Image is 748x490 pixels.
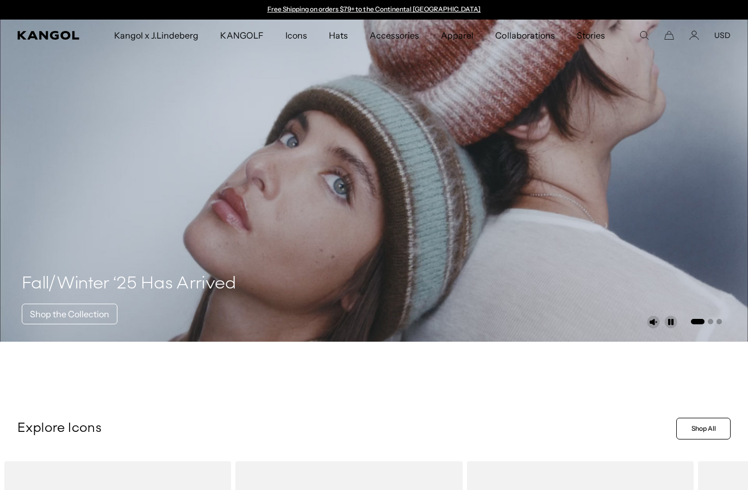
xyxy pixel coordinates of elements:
[262,5,486,14] slideshow-component: Announcement bar
[359,20,430,51] a: Accessories
[441,20,473,51] span: Apparel
[714,30,731,40] button: USD
[676,418,731,439] a: Shop All
[689,30,699,40] a: Account
[262,5,486,14] div: Announcement
[664,316,677,329] button: Pause
[639,30,649,40] summary: Search here
[22,273,236,295] h4: Fall/Winter ‘25 Has Arrived
[285,20,307,51] span: Icons
[430,20,484,51] a: Apparel
[495,20,554,51] span: Collaborations
[329,20,348,51] span: Hats
[17,31,80,40] a: Kangol
[318,20,359,51] a: Hats
[209,20,274,51] a: KANGOLF
[17,420,672,437] p: Explore Icons
[690,317,722,325] ul: Select a slide to show
[220,20,263,51] span: KANGOLF
[114,20,199,51] span: Kangol x J.Lindeberg
[262,5,486,14] div: 1 of 2
[716,319,722,324] button: Go to slide 3
[577,20,605,51] span: Stories
[484,20,565,51] a: Collaborations
[664,30,674,40] button: Cart
[22,304,117,324] a: Shop the Collection
[370,20,419,51] span: Accessories
[267,5,481,13] a: Free Shipping on orders $79+ to the Continental [GEOGRAPHIC_DATA]
[691,319,705,324] button: Go to slide 1
[566,20,616,51] a: Stories
[275,20,318,51] a: Icons
[647,316,660,329] button: Unmute
[708,319,713,324] button: Go to slide 2
[103,20,210,51] a: Kangol x J.Lindeberg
